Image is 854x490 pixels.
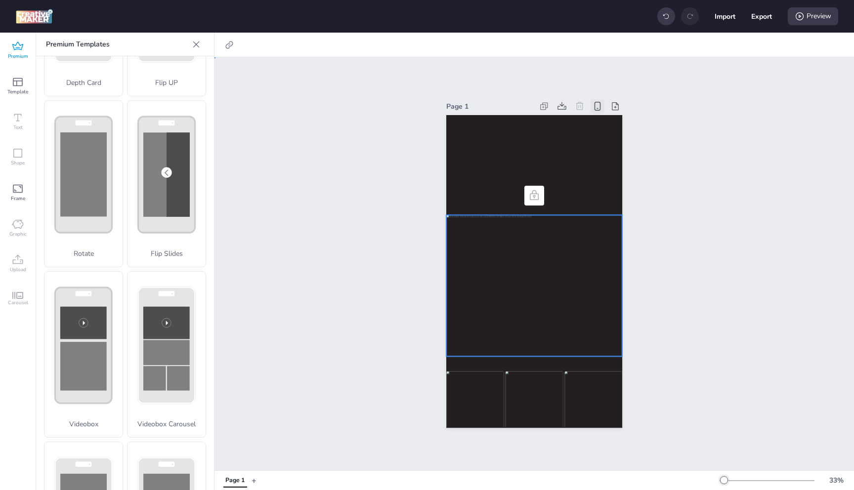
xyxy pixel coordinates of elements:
[218,472,252,489] div: Tabs
[715,6,735,27] button: Import
[8,52,28,60] span: Premium
[11,159,25,167] span: Shape
[7,88,28,96] span: Template
[44,419,123,429] p: Videobox
[751,6,772,27] button: Export
[13,123,23,131] span: Text
[128,419,206,429] p: Videobox Carousel
[8,299,28,307] span: Carousel
[446,101,533,112] div: Page 1
[252,472,256,489] button: +
[824,475,848,486] div: 33 %
[11,195,25,203] span: Frame
[44,78,123,88] p: Depth Card
[128,248,206,259] p: Flip Slides
[128,78,206,88] p: Flip UP
[10,266,26,274] span: Upload
[46,33,188,56] p: Premium Templates
[225,476,245,485] div: Page 1
[44,248,123,259] p: Rotate
[9,230,27,238] span: Graphic
[16,9,53,24] img: logo Creative Maker
[788,7,838,25] div: Preview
